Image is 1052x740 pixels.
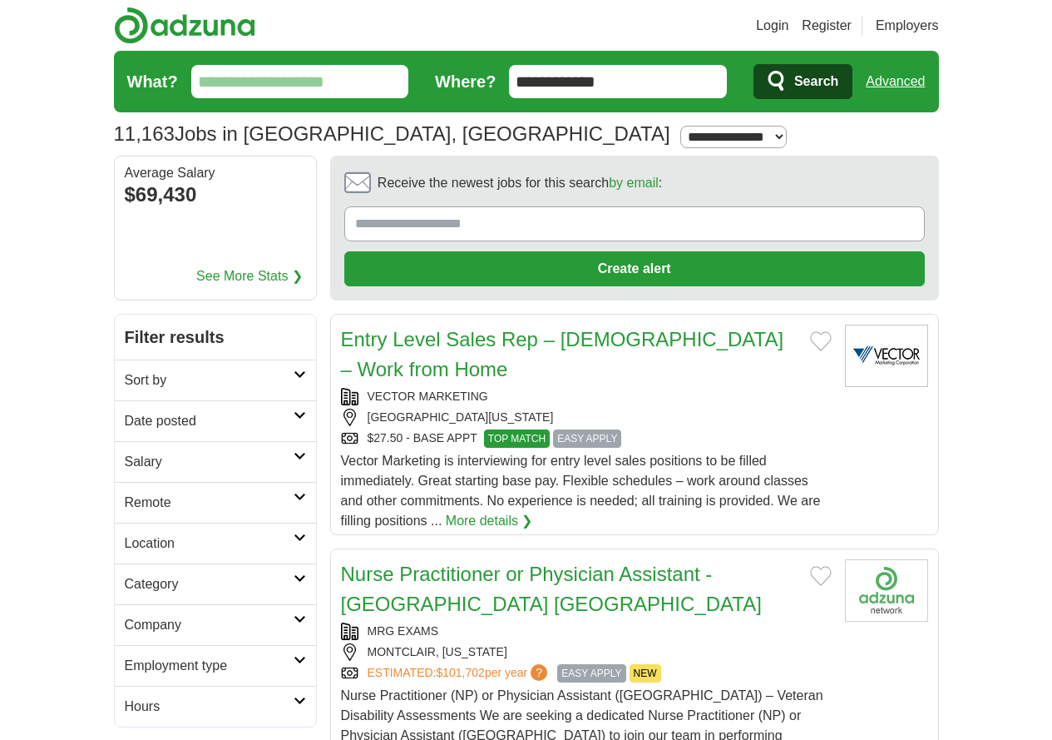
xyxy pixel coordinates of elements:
span: Search [794,65,838,98]
span: NEW [630,664,661,683]
div: $69,430 [125,180,306,210]
a: Date posted [115,400,316,441]
h2: Hours [125,697,294,717]
h2: Date posted [125,411,294,431]
a: Employment type [115,645,316,686]
h1: Jobs in [GEOGRAPHIC_DATA], [GEOGRAPHIC_DATA] [114,122,670,145]
button: Create alert [344,251,925,286]
h2: Category [125,574,294,594]
span: EASY APPLY [553,430,621,448]
a: More details ❯ [446,511,533,531]
a: Category [115,564,316,604]
span: Receive the newest jobs for this search : [378,173,662,193]
button: Add to favorite jobs [810,566,832,586]
a: Login [756,16,788,36]
label: Where? [435,69,496,94]
a: Remote [115,482,316,523]
span: ? [531,664,547,681]
a: Entry Level Sales Rep – [DEMOGRAPHIC_DATA] – Work from Home [341,328,784,380]
h2: Filter results [115,315,316,360]
img: Adzuna logo [114,7,255,44]
a: Hours [115,686,316,727]
span: Vector Marketing is interviewing for entry level sales positions to be filled immediately. Great ... [341,454,821,528]
a: Company [115,604,316,645]
label: What? [127,69,178,94]
div: MRG EXAMS [341,623,832,640]
img: Company logo [845,559,928,622]
a: Location [115,523,316,564]
a: VECTOR MARKETING [368,390,488,403]
div: [GEOGRAPHIC_DATA][US_STATE] [341,409,832,426]
a: Sort by [115,360,316,400]
div: Average Salary [125,166,306,180]
h2: Employment type [125,656,294,676]
a: Register [802,16,852,36]
h2: Sort by [125,370,294,390]
a: Nurse Practitioner or Physician Assistant - [GEOGRAPHIC_DATA] [GEOGRAPHIC_DATA] [341,563,762,615]
div: MONTCLAIR, [US_STATE] [341,643,832,661]
img: Vector Marketing logo [845,325,928,387]
a: by email [609,176,659,190]
button: Add to favorite jobs [810,331,832,351]
h2: Salary [125,452,294,472]
button: Search [753,64,852,99]
a: See More Stats ❯ [196,266,303,286]
a: Salary [115,441,316,482]
a: ESTIMATED:$101,702per year? [368,664,551,683]
a: Employers [876,16,939,36]
span: EASY APPLY [557,664,625,683]
div: $27.50 - BASE APPT [341,430,832,448]
span: $101,702 [436,666,484,679]
h2: Remote [125,493,294,513]
span: 11,163 [114,119,175,149]
a: Advanced [866,65,925,98]
span: TOP MATCH [484,430,550,448]
h2: Company [125,615,294,635]
h2: Location [125,534,294,554]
